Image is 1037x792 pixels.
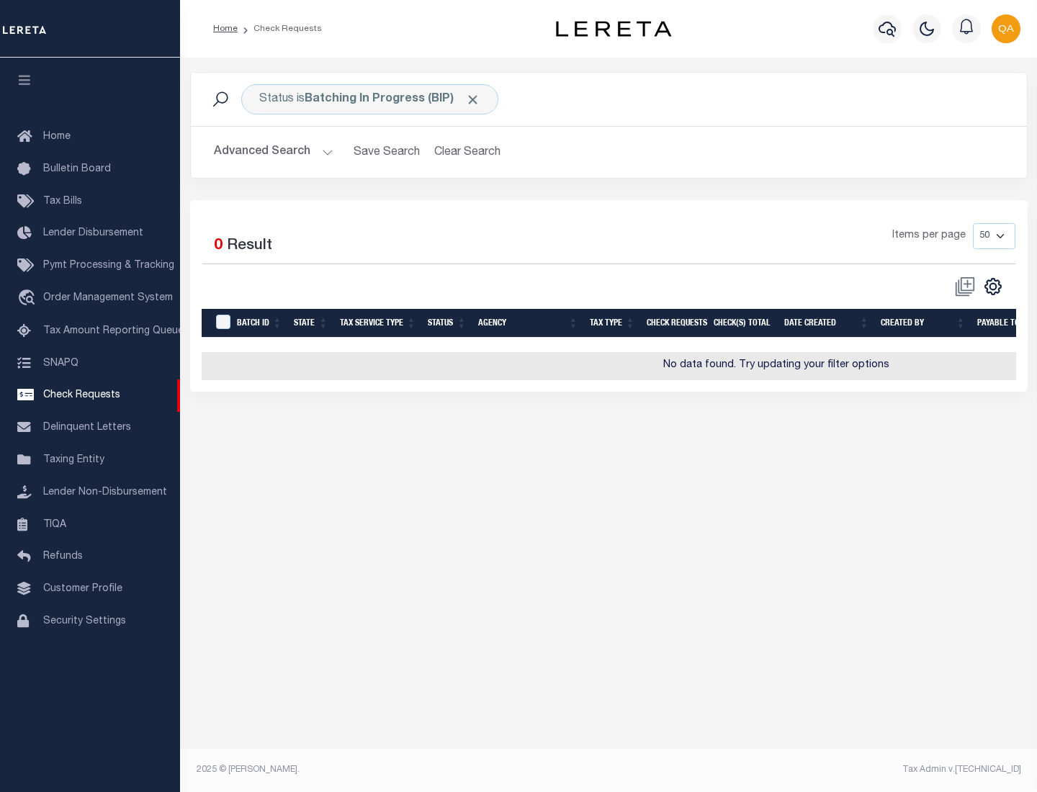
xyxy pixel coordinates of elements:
th: Check Requests [641,309,708,338]
th: Tax Type: activate to sort column ascending [584,309,641,338]
button: Advanced Search [214,138,333,166]
span: Lender Disbursement [43,228,143,238]
th: Created By: activate to sort column ascending [875,309,971,338]
span: Order Management System [43,293,173,303]
th: State: activate to sort column ascending [288,309,334,338]
span: Lender Non-Disbursement [43,487,167,498]
span: TIQA [43,519,66,529]
th: Agency: activate to sort column ascending [472,309,584,338]
span: Tax Bills [43,197,82,207]
img: svg+xml;base64,PHN2ZyB4bWxucz0iaHR0cDovL3d3dy53My5vcmcvMjAwMC9zdmciIHBvaW50ZXItZXZlbnRzPSJub25lIi... [992,14,1020,43]
th: Check(s) Total [708,309,778,338]
span: Home [43,132,71,142]
b: Batching In Progress (BIP) [305,94,480,105]
div: 2025 © [PERSON_NAME]. [186,763,609,776]
div: Status is [241,84,498,114]
button: Clear Search [428,138,507,166]
span: Customer Profile [43,584,122,594]
span: Tax Amount Reporting Queue [43,326,184,336]
th: Date Created: activate to sort column ascending [778,309,875,338]
span: Items per page [892,228,966,244]
label: Result [227,235,272,258]
span: Click to Remove [465,92,480,107]
i: travel_explore [17,289,40,308]
th: Status: activate to sort column ascending [422,309,472,338]
button: Save Search [345,138,428,166]
span: SNAPQ [43,358,78,368]
th: Tax Service Type: activate to sort column ascending [334,309,422,338]
span: Bulletin Board [43,164,111,174]
span: Delinquent Letters [43,423,131,433]
span: Refunds [43,552,83,562]
div: Tax Admin v.[TECHNICAL_ID] [619,763,1021,776]
span: 0 [214,238,223,253]
li: Check Requests [238,22,322,35]
img: logo-dark.svg [556,21,671,37]
span: Pymt Processing & Tracking [43,261,174,271]
th: Batch Id: activate to sort column ascending [231,309,288,338]
span: Security Settings [43,616,126,626]
span: Taxing Entity [43,455,104,465]
span: Check Requests [43,390,120,400]
a: Home [213,24,238,33]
